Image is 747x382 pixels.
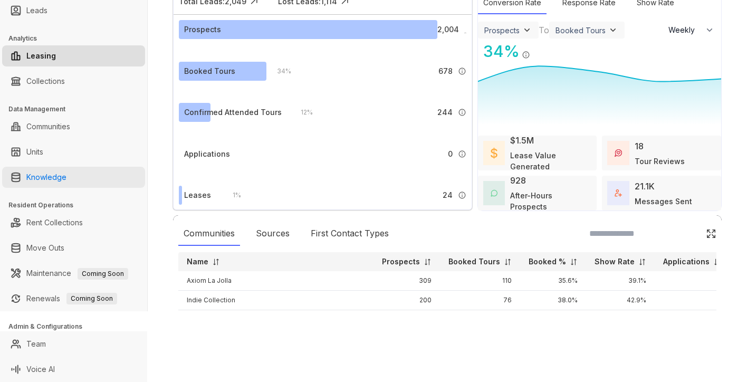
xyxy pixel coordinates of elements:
div: First Contact Types [305,222,394,246]
img: Click Icon [706,228,716,239]
img: Info [464,32,466,34]
div: Booked Tours [184,65,235,77]
div: Messages Sent [635,196,692,207]
img: sorting [713,258,721,266]
td: Indie Collection [178,291,373,310]
div: 928 [510,174,526,187]
img: Info [522,51,530,59]
a: Leasing [26,45,56,66]
img: Info [458,67,466,75]
div: Sources [251,222,295,246]
a: Move Outs [26,237,64,259]
td: 0 [655,271,730,291]
div: Confirmed Attended Tours [184,107,282,118]
td: 76 [440,291,520,310]
p: Show Rate [595,256,635,267]
li: Communities [2,116,145,137]
div: 12 % [290,107,313,118]
li: Rent Collections [2,212,145,233]
img: TotalFum [615,189,622,197]
img: ViewFilterArrow [608,25,618,35]
div: Applications [184,148,230,160]
a: Communities [26,116,70,137]
div: 34 % [266,65,291,77]
li: Knowledge [2,167,145,188]
img: TourReviews [615,149,622,157]
h3: Resident Operations [8,200,147,210]
td: 35.6% [520,271,586,291]
a: Units [26,141,43,163]
span: 2,004 [437,24,459,35]
img: Info [458,150,466,158]
td: 110 [440,271,520,291]
p: Booked Tours [448,256,500,267]
div: Lease Value Generated [510,150,592,172]
td: 77 [440,310,520,330]
span: 24 [443,189,453,201]
span: 244 [437,107,453,118]
a: Collections [26,71,65,92]
td: 67.3% [586,310,655,330]
div: Booked Tours [556,26,606,35]
span: Weekly [668,25,701,35]
a: RenewalsComing Soon [26,288,117,309]
li: Renewals [2,288,145,309]
p: Name [187,256,208,267]
img: sorting [424,258,432,266]
a: Rent Collections [26,212,83,233]
li: Collections [2,71,145,92]
img: AfterHoursConversations [491,189,498,197]
td: 42.3% [520,310,586,330]
a: Knowledge [26,167,66,188]
td: 42.9% [586,291,655,310]
td: 0 [655,310,730,330]
img: sorting [212,258,220,266]
img: Info [458,108,466,117]
td: 39.1% [586,271,655,291]
p: Prospects [382,256,420,267]
div: 21.1K [635,180,655,193]
div: 18 [635,140,644,152]
span: Coming Soon [66,293,117,304]
h3: Data Management [8,104,147,114]
li: Move Outs [2,237,145,259]
li: Voice AI [2,359,145,380]
img: sorting [504,258,512,266]
img: Info [458,191,466,199]
td: 0 [655,291,730,310]
div: Communities [178,222,240,246]
li: Maintenance [2,263,145,284]
div: $1.5M [510,134,534,147]
td: 38.0% [520,291,586,310]
img: ViewFilterArrow [522,25,532,35]
div: Prospects [484,26,520,35]
img: LeaseValue [491,147,497,159]
p: Applications [663,256,710,267]
div: To [539,24,549,36]
div: Prospects [184,24,221,35]
span: 678 [438,65,453,77]
div: Leases [184,189,211,201]
span: 0 [448,148,453,160]
td: 200 [373,291,440,310]
div: After-Hours Prospects [510,190,591,212]
h3: Analytics [8,34,147,43]
div: 34 % [478,40,520,63]
button: Weekly [662,21,721,40]
td: 309 [373,271,440,291]
a: Voice AI [26,359,55,380]
li: Leasing [2,45,145,66]
td: 182 [373,310,440,330]
a: Team [26,333,46,355]
div: 1 % [222,189,241,201]
li: Units [2,141,145,163]
div: Tour Reviews [635,156,685,167]
img: sorting [638,258,646,266]
td: Aster [178,310,373,330]
li: Team [2,333,145,355]
h3: Admin & Configurations [8,322,147,331]
td: Axiom La Jolla [178,271,373,291]
p: Booked % [529,256,566,267]
img: Click Icon [530,41,546,57]
img: SearchIcon [684,229,693,238]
